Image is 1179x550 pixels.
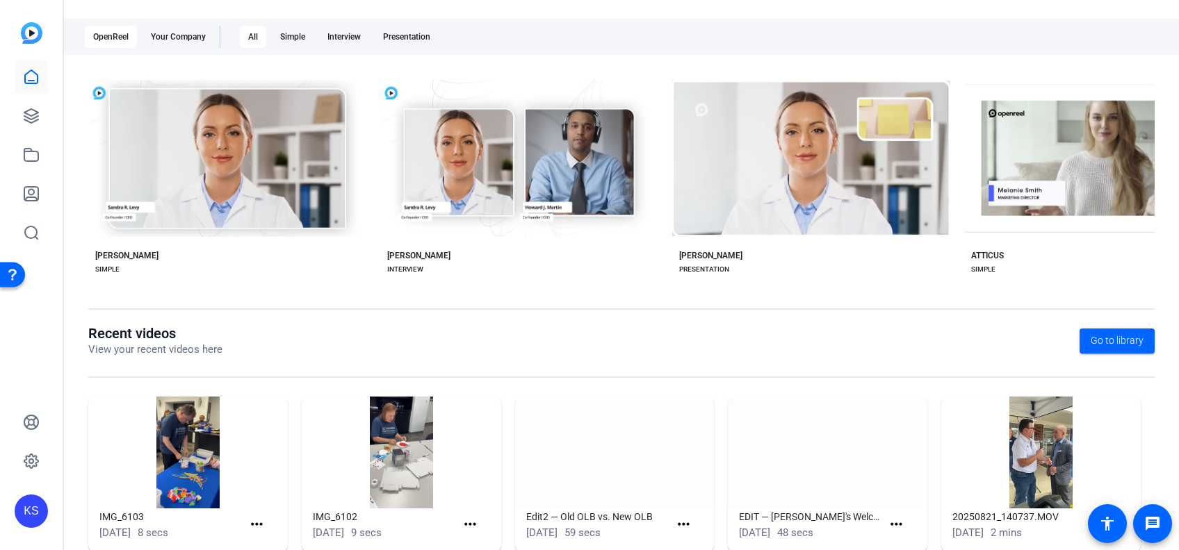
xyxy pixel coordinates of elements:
span: [DATE] [313,526,344,539]
div: OpenReel [85,26,137,48]
a: Go to library [1080,328,1155,353]
mat-icon: accessibility [1099,515,1116,532]
mat-icon: more_horiz [248,516,266,533]
span: 59 secs [564,526,601,539]
span: 48 secs [777,526,813,539]
img: IMG_6102 [302,397,501,508]
mat-icon: more_horiz [462,516,479,533]
span: [DATE] [739,526,770,539]
div: [PERSON_NAME] [387,250,450,261]
h1: Recent videos [88,325,222,342]
img: IMG_6103 [88,397,288,508]
div: PRESENTATION [679,264,729,275]
mat-icon: message [1144,515,1161,532]
span: 8 secs [138,526,168,539]
div: [PERSON_NAME] [95,250,158,261]
div: [PERSON_NAME] [679,250,742,261]
img: Edit2 — Old OLB vs. New OLB [515,397,715,508]
span: [DATE] [952,526,984,539]
img: blue-gradient.svg [21,22,42,44]
mat-icon: more_horiz [675,516,692,533]
div: All [240,26,266,48]
span: Go to library [1091,333,1144,348]
div: INTERVIEW [387,264,423,275]
h1: Edit2 — Old OLB vs. New OLB [526,508,669,525]
div: Presentation [375,26,439,48]
div: Your Company [143,26,214,48]
div: Interview [319,26,369,48]
div: KS [15,494,48,528]
div: ATTICUS [971,250,1004,261]
img: EDIT — Steve's Welcome to New Members [728,397,927,508]
h1: EDIT — [PERSON_NAME]'s Welcome to New Members [739,508,882,525]
div: Simple [272,26,314,48]
span: 2 mins [991,526,1022,539]
div: SIMPLE [95,264,120,275]
span: [DATE] [526,526,558,539]
span: 9 secs [351,526,382,539]
img: 20250821_140737.MOV [941,397,1141,508]
h1: IMG_6102 [313,508,456,525]
h1: 20250821_140737.MOV [952,508,1096,525]
span: [DATE] [99,526,131,539]
mat-icon: more_horiz [888,516,905,533]
p: View your recent videos here [88,342,222,358]
h1: IMG_6103 [99,508,243,525]
div: SIMPLE [971,264,995,275]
